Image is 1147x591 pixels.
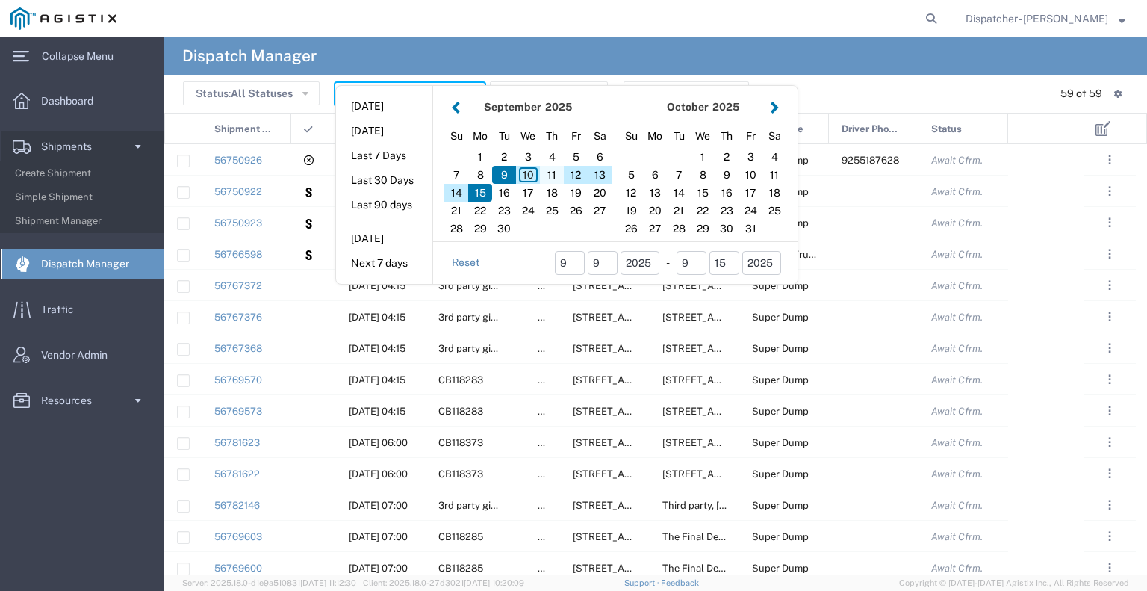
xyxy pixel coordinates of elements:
button: Advanced Search [624,81,749,105]
div: 7 [667,166,691,184]
div: 25 [762,202,786,220]
button: ... [1099,212,1120,233]
span: Third party, Paradise, California, United States [662,500,981,511]
a: 56769570 [214,374,262,386]
a: 56750926 [214,155,262,166]
div: 3 [739,148,762,166]
div: 29 [691,220,715,238]
input: mm [677,251,706,275]
div: Thursday [540,125,564,148]
div: 4 [540,148,564,166]
button: ... [1099,526,1120,547]
span: 09/11/2025, 07:00 [349,563,408,574]
a: Reset [452,256,479,270]
span: Await Cfrm. [931,531,983,542]
div: 17 [516,184,540,202]
button: Last 7 Days [336,144,432,167]
span: Vendor Admin [41,340,118,370]
span: 11501 Florin Rd, Sacramento, California, 95830, United States [573,468,802,480]
div: 28 [667,220,691,238]
span: Await Cfrm. [931,374,983,386]
span: 3rd party giveaway [438,312,524,323]
a: 56781623 [214,437,260,448]
div: 24 [739,202,762,220]
span: CB118373 [438,468,483,480]
div: 30 [492,220,516,238]
input: yyyy [742,251,781,275]
button: ... [1099,275,1120,296]
span: The Final Destination is not defined yet, Placerville, California, United States [662,531,1107,542]
div: Wednesday [516,125,540,148]
span: . . . [1108,496,1111,514]
button: [DATE] [336,120,432,143]
span: 6501 Florin Perkins Rd, Sacramento, California, United States [573,312,802,323]
a: 56769603 [214,531,262,542]
a: 56767368 [214,343,262,354]
a: 56750923 [214,217,262,229]
div: 27 [643,220,667,238]
button: ... [1099,557,1120,578]
strong: September [484,101,541,113]
div: 4 [762,148,786,166]
a: 56766598 [214,249,262,260]
div: 21 [444,202,468,220]
a: 56782146 [214,500,260,511]
span: Dashboard [41,86,104,116]
span: 5365 Clark Rd, Paradise, California, 95969, United States [573,500,802,511]
button: Last 90 days [336,194,432,217]
a: Shipments [1,131,164,161]
span: Resources [41,386,102,415]
div: 29 [468,220,492,238]
div: 6 [588,148,612,166]
span: CB118373 [438,437,483,448]
div: 5 [564,148,588,166]
span: 6501 Florin Perkins Rd, Sacramento, California, United States [573,280,802,291]
a: Traffic [1,294,164,324]
span: . . . [1108,527,1111,545]
span: 09/11/2025, 06:00 [349,437,408,448]
div: 13 [588,166,612,184]
button: ... [1099,463,1120,484]
div: Wednesday [691,125,715,148]
div: 22 [691,202,715,220]
span: Shipments [41,131,102,161]
button: ... [1099,495,1120,516]
span: The Final Destination is not defined yet, Placerville, California, United States [662,563,1107,574]
strong: October [667,101,709,113]
span: Shipment No. [214,114,275,145]
input: yyyy [621,251,659,275]
span: 09/11/2025, 04:15 [349,406,405,417]
span: Super Dump [752,500,809,511]
span: CB118285 [438,563,483,574]
div: 12 [564,166,588,184]
div: 14 [667,184,691,202]
span: 20899 Antler Rd, Lakehead, California, United States [662,280,811,291]
button: ... [1099,432,1120,453]
div: 20 [643,202,667,220]
span: false [538,343,560,354]
a: 56750922 [214,186,262,197]
span: Super Dump [752,563,809,574]
span: Client: 2025.18.0-27d3021 [363,578,524,587]
div: 7 [444,166,468,184]
div: 28 [444,220,468,238]
div: 5 [619,166,643,184]
span: . . . [1108,465,1111,483]
div: 8 [468,166,492,184]
span: 6501 Florin Perkins Rd, Sacramento, California, United States [573,374,802,386]
div: Sunday [619,125,643,148]
a: 56769573 [214,406,262,417]
span: Await Cfrm. [931,437,983,448]
div: Saturday [588,125,612,148]
div: 18 [540,184,564,202]
span: Dispatch Manager [41,249,140,279]
span: false [538,468,560,480]
span: 09/11/2025, 04:15 [349,374,405,386]
span: 2025 [712,101,739,113]
span: . . . [1108,559,1111,577]
span: 3rd party giveaway [438,343,524,354]
a: Dashboard [1,86,164,116]
input: dd [709,251,739,275]
span: Await Cfrm. [931,500,983,511]
span: false [538,280,560,291]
